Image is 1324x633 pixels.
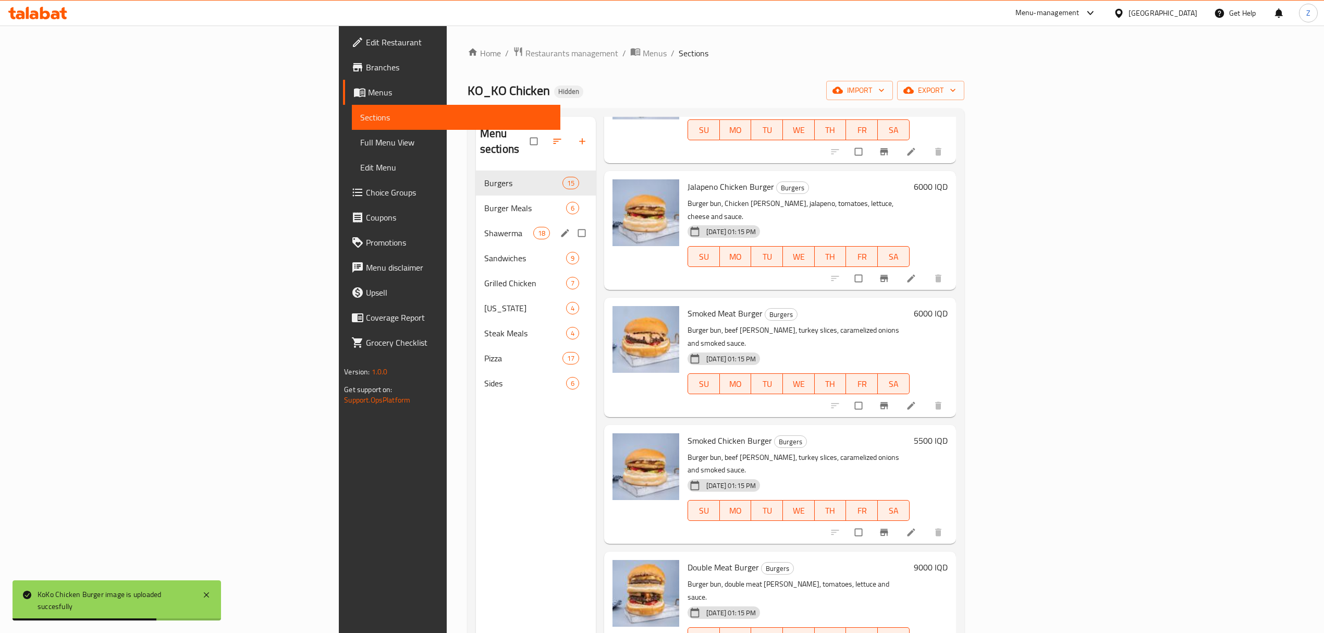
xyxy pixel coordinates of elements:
span: WE [787,376,811,392]
div: Burgers [761,562,794,575]
span: SA [882,249,905,264]
span: MO [724,249,747,264]
span: [DATE] 01:15 PM [702,354,760,364]
nav: Menu sections [476,166,596,400]
span: Choice Groups [366,186,551,199]
p: Burger bun, beef [PERSON_NAME], turkey slices, caramelized onions and smoked sauce. [688,324,910,350]
div: Burgers15 [476,171,596,196]
p: Burger bun, double meat [PERSON_NAME], tomatoes, lettuce and sauce. [688,578,910,604]
img: Double Meat Burger [612,560,679,627]
span: 6 [567,379,579,388]
span: Menus [643,47,667,59]
a: Restaurants management [513,46,618,60]
li: / [622,47,626,59]
img: Smoked Meat Burger [612,306,679,373]
span: Sections [360,111,551,124]
div: items [566,277,579,289]
span: Steak Meals [484,327,566,339]
span: TH [819,376,842,392]
button: SA [878,500,910,521]
span: TU [755,249,779,264]
span: Select all sections [524,131,546,151]
a: Menus [630,46,667,60]
span: Select to update [849,396,871,416]
div: Grilled Chicken7 [476,271,596,296]
button: TH [815,500,847,521]
span: Version: [344,365,370,379]
span: Edit Menu [360,161,551,174]
span: Full Menu View [360,136,551,149]
span: Edit Restaurant [366,36,551,48]
div: Burger Meals [484,202,566,214]
nav: breadcrumb [468,46,964,60]
div: items [566,202,579,214]
button: MO [720,373,752,394]
span: WE [787,249,811,264]
button: TU [751,500,783,521]
span: Branches [366,61,551,74]
span: 18 [534,228,549,238]
button: TU [751,373,783,394]
button: Branch-specific-item [873,394,898,417]
button: FR [846,119,878,140]
span: [DATE] 01:15 PM [702,608,760,618]
div: Steak Meals4 [476,321,596,346]
button: Branch-specific-item [873,267,898,290]
button: TH [815,119,847,140]
div: Menu-management [1015,7,1080,19]
button: WE [783,119,815,140]
span: FR [850,376,874,392]
a: Branches [343,55,560,80]
span: Double Meat Burger [688,559,759,575]
button: SU [688,373,720,394]
span: 15 [563,178,579,188]
span: WE [787,123,811,138]
button: export [897,81,964,100]
span: Grocery Checklist [366,336,551,349]
span: SA [882,503,905,518]
button: delete [927,267,952,290]
button: WE [783,373,815,394]
span: Smoked Chicken Burger [688,433,772,448]
span: Smoked Meat Burger [688,306,763,321]
a: Menu disclaimer [343,255,560,280]
span: Get support on: [344,383,392,396]
div: [GEOGRAPHIC_DATA] [1129,7,1197,19]
div: Kentucky [484,302,566,314]
button: Branch-specific-item [873,521,898,544]
div: items [562,177,579,189]
span: Sections [679,47,708,59]
span: TU [755,123,779,138]
span: Burgers [762,563,793,575]
span: MO [724,503,747,518]
div: [US_STATE]4 [476,296,596,321]
div: Sandwiches9 [476,246,596,271]
button: delete [927,394,952,417]
button: TH [815,373,847,394]
button: FR [846,246,878,267]
span: 17 [563,354,579,363]
h6: 9000 IQD [914,560,948,575]
span: 4 [567,303,579,313]
span: FR [850,249,874,264]
a: Edit menu item [906,527,918,538]
img: Jalapeno Chicken Burger [612,179,679,246]
h6: 6000 IQD [914,179,948,194]
span: Sort sections [546,130,571,153]
div: Grilled Chicken [484,277,566,289]
span: 9 [567,253,579,263]
a: Full Menu View [352,130,560,155]
li: / [671,47,675,59]
a: Edit Menu [352,155,560,180]
span: [DATE] 01:15 PM [702,227,760,237]
a: Menus [343,80,560,105]
div: Burgers [774,435,807,448]
a: Edit menu item [906,147,918,157]
a: Coupons [343,205,560,230]
button: SU [688,119,720,140]
button: MO [720,246,752,267]
button: Branch-specific-item [873,140,898,163]
button: FR [846,500,878,521]
button: import [826,81,893,100]
span: Select to update [849,522,871,542]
